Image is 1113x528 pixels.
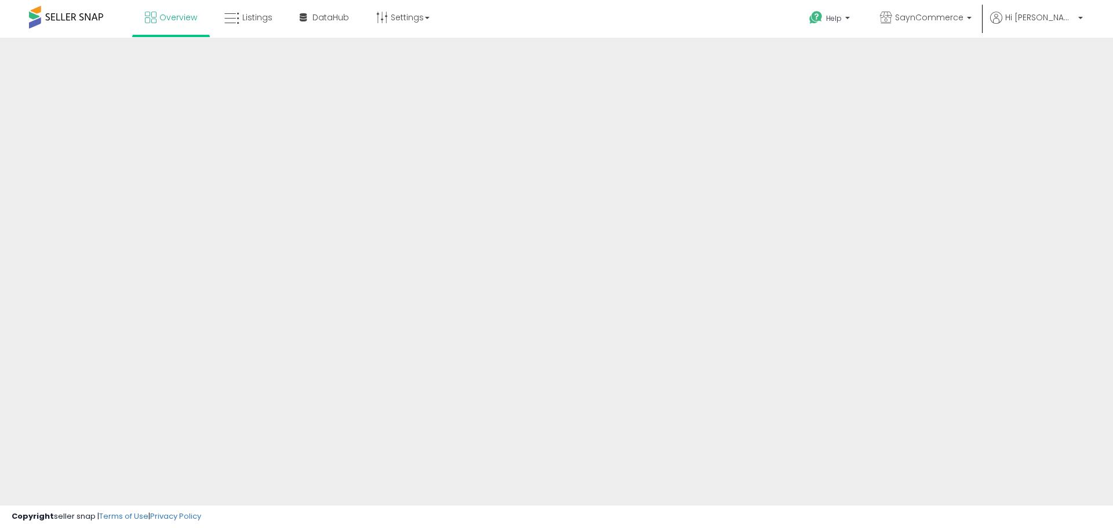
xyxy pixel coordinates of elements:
span: DataHub [312,12,349,23]
a: Help [800,2,861,38]
span: Listings [242,12,272,23]
a: Privacy Policy [150,511,201,522]
span: SaynCommerce [895,12,963,23]
i: Get Help [809,10,823,25]
span: Overview [159,12,197,23]
div: seller snap | | [12,511,201,522]
a: Hi [PERSON_NAME] [990,12,1083,38]
span: Hi [PERSON_NAME] [1005,12,1075,23]
span: Help [826,13,842,23]
a: Terms of Use [99,511,148,522]
strong: Copyright [12,511,54,522]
